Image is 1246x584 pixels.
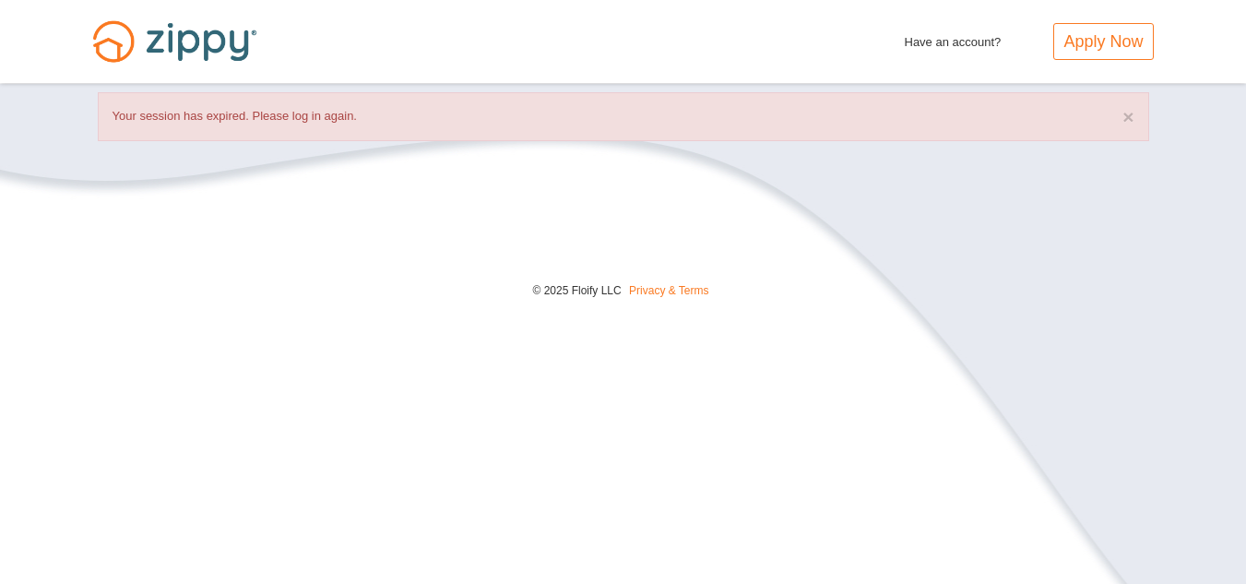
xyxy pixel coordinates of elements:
[1053,23,1153,60] a: Apply Now
[1122,107,1133,126] button: ×
[98,92,1149,141] div: Your session has expired. Please log in again.
[905,23,1002,53] span: Have an account?
[532,284,621,297] span: © 2025 Floify LLC
[629,284,708,297] a: Privacy & Terms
